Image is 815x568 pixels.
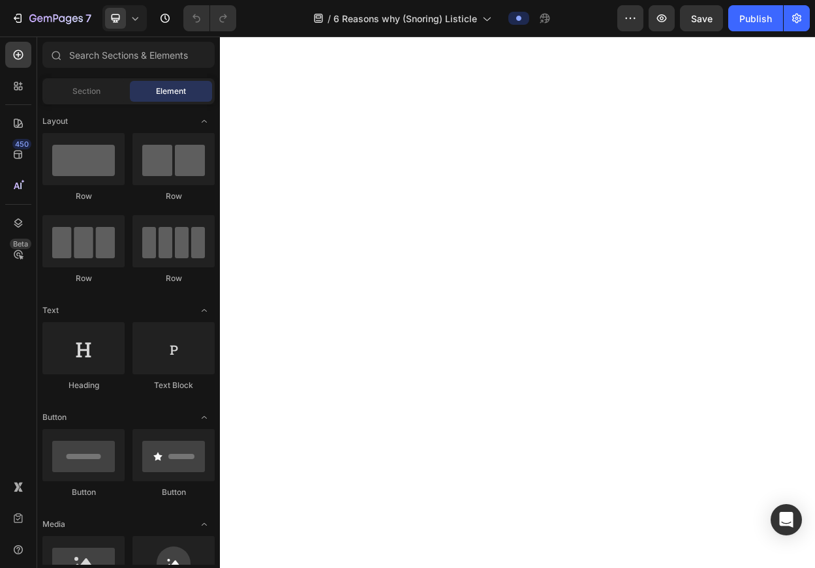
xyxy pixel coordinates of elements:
[183,5,236,31] div: Undo/Redo
[132,486,215,498] div: Button
[132,190,215,202] div: Row
[42,115,68,127] span: Layout
[85,10,91,26] p: 7
[691,13,713,24] span: Save
[5,5,97,31] button: 7
[739,12,772,25] div: Publish
[42,380,125,391] div: Heading
[194,300,215,321] span: Toggle open
[194,407,215,428] span: Toggle open
[194,111,215,132] span: Toggle open
[220,37,815,568] iframe: Design area
[42,273,125,284] div: Row
[42,518,65,530] span: Media
[771,504,802,535] div: Open Intercom Messenger
[42,190,125,202] div: Row
[333,12,477,25] span: 6 Reasons why (Snoring) Listicle
[156,85,186,97] span: Element
[680,5,723,31] button: Save
[728,5,783,31] button: Publish
[42,42,215,68] input: Search Sections & Elements
[42,305,59,316] span: Text
[42,411,67,423] span: Button
[42,486,125,498] div: Button
[10,239,31,249] div: Beta
[194,514,215,535] span: Toggle open
[12,139,31,149] div: 450
[132,380,215,391] div: Text Block
[328,12,331,25] span: /
[132,273,215,284] div: Row
[72,85,100,97] span: Section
